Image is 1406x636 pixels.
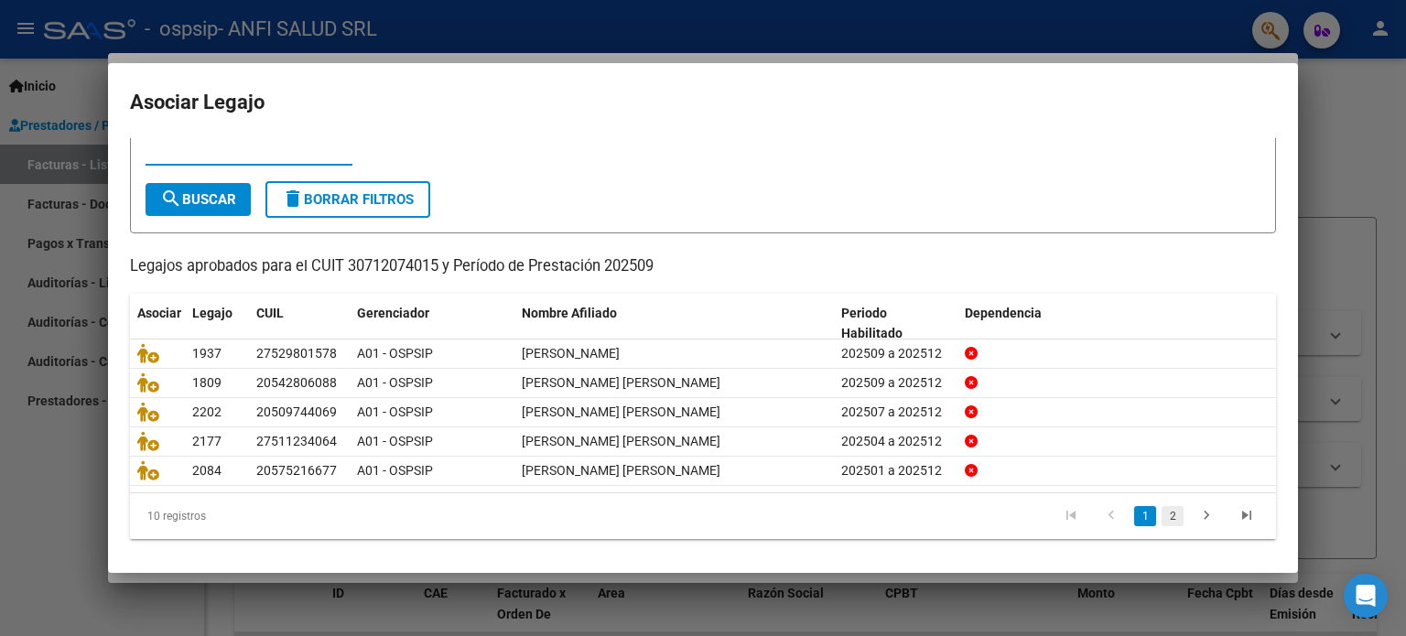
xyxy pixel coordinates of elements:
[1054,506,1088,526] a: go to first page
[282,188,304,210] mat-icon: delete
[160,191,236,208] span: Buscar
[256,460,337,481] div: 20575216677
[146,183,251,216] button: Buscar
[256,402,337,423] div: 20509744069
[256,431,337,452] div: 27511234064
[841,402,950,423] div: 202507 a 202512
[130,85,1276,120] h2: Asociar Legajo
[357,434,433,448] span: A01 - OSPSIP
[282,191,414,208] span: Borrar Filtros
[185,294,249,354] datatable-header-cell: Legajo
[1189,506,1224,526] a: go to next page
[192,463,222,478] span: 2084
[1162,506,1184,526] a: 2
[265,181,430,218] button: Borrar Filtros
[965,306,1042,320] span: Dependencia
[256,343,337,364] div: 27529801578
[130,493,356,539] div: 10 registros
[357,404,433,419] span: A01 - OSPSIP
[160,188,182,210] mat-icon: search
[841,372,950,393] div: 202509 a 202512
[130,255,1276,278] p: Legajos aprobados para el CUIT 30712074015 y Período de Prestación 202509
[357,346,433,361] span: A01 - OSPSIP
[357,463,433,478] span: A01 - OSPSIP
[834,294,957,354] datatable-header-cell: Periodo Habilitado
[1159,501,1186,532] li: page 2
[957,294,1277,354] datatable-header-cell: Dependencia
[256,372,337,393] div: 20542806088
[192,404,222,419] span: 2202
[841,460,950,481] div: 202501 a 202512
[130,294,185,354] datatable-header-cell: Asociar
[522,346,620,361] span: SALCEDO DELFINA SOLEDAD
[841,343,950,364] div: 202509 a 202512
[256,306,284,320] span: CUIL
[1131,501,1159,532] li: page 1
[1344,574,1388,618] div: Open Intercom Messenger
[522,434,720,448] span: POMO CRUZ CAMILA VICTORIA ESPERANZA
[522,375,720,390] span: SALCEDO ACEVEDO ASTOR AGUSTIN
[357,306,429,320] span: Gerenciador
[357,375,433,390] span: A01 - OSPSIP
[522,463,720,478] span: MARTINEZ ROMERO PABLO EMMANUEL
[1229,506,1264,526] a: go to last page
[1094,506,1129,526] a: go to previous page
[137,306,181,320] span: Asociar
[192,346,222,361] span: 1937
[192,375,222,390] span: 1809
[249,294,350,354] datatable-header-cell: CUIL
[522,404,720,419] span: BONILLA ALBARRACIN PABLO ALAN
[841,431,950,452] div: 202504 a 202512
[350,294,514,354] datatable-header-cell: Gerenciador
[522,306,617,320] span: Nombre Afiliado
[841,306,903,341] span: Periodo Habilitado
[1134,506,1156,526] a: 1
[192,306,233,320] span: Legajo
[514,294,834,354] datatable-header-cell: Nombre Afiliado
[192,434,222,448] span: 2177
